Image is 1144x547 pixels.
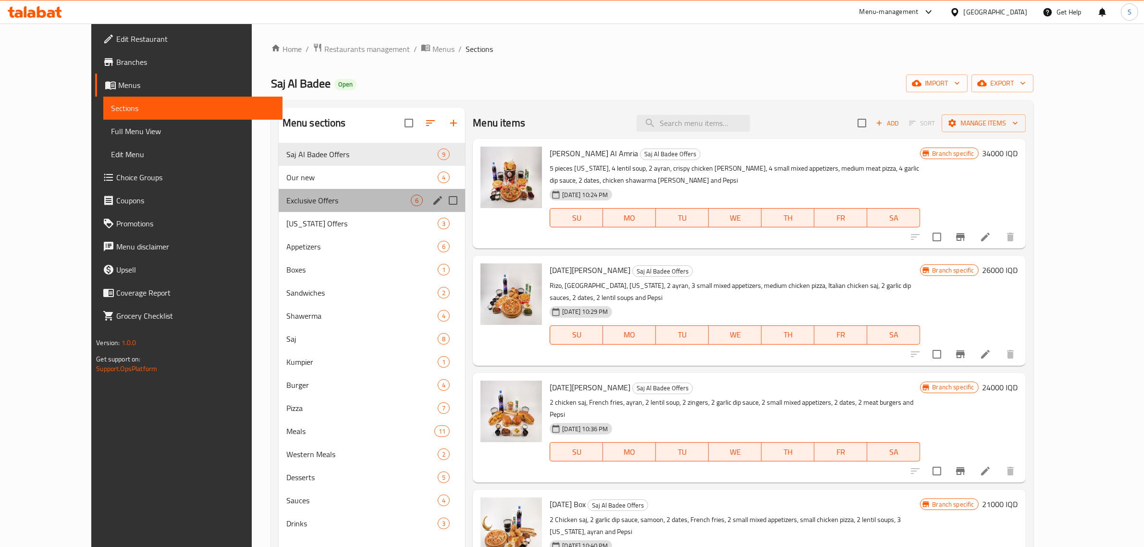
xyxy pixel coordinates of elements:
span: Manage items [949,117,1018,129]
a: Coverage Report [95,281,283,304]
img: Ramadan Baraka [480,381,542,442]
span: Pizza [286,402,438,414]
span: SU [554,211,599,225]
div: items [438,472,450,483]
a: Edit Menu [103,143,283,166]
span: 1.0.0 [122,336,136,349]
span: SA [871,445,916,459]
span: Choice Groups [116,172,275,183]
div: Appetizers6 [279,235,466,258]
span: [US_STATE] Offers [286,218,438,229]
span: Branch specific [928,383,978,392]
span: 8 [438,335,449,344]
span: Branch specific [928,266,978,275]
span: TU [660,445,705,459]
span: Saj Al Badee [271,73,331,94]
button: TH [762,442,814,461]
span: Restaurants management [324,43,410,55]
button: SA [867,208,920,227]
span: 1 [438,358,449,367]
button: delete [999,225,1022,249]
li: / [306,43,309,55]
div: Kumpier1 [279,350,466,373]
p: 5 pieces [US_STATE], 4 lentil soup, 2 ayran, crispy chicken [PERSON_NAME], 4 small mixed appetize... [550,162,920,186]
div: Exclusive Offers6edit [279,189,466,212]
div: items [438,356,450,368]
span: Sections [466,43,493,55]
span: Drinks [286,518,438,529]
span: FR [818,328,863,342]
div: Saj Al Badee Offers [286,149,438,160]
span: Saj Al Badee Offers [633,383,692,394]
span: 11 [435,427,449,436]
span: Coverage Report [116,287,275,298]
span: Western Meals [286,448,438,460]
div: items [438,172,450,183]
div: items [438,241,450,252]
span: 5 [438,473,449,482]
div: Sauces4 [279,489,466,512]
li: / [458,43,462,55]
span: Version: [96,336,120,349]
a: Edit Restaurant [95,27,283,50]
div: items [434,425,450,437]
span: Exclusive Offers [286,195,411,206]
div: items [438,149,450,160]
span: [DATE] 10:24 PM [558,190,612,199]
span: Grocery Checklist [116,310,275,322]
a: Promotions [95,212,283,235]
button: SU [550,325,603,345]
span: Add item [872,116,903,131]
span: Saj [286,333,438,345]
span: MO [607,211,652,225]
span: Select to update [927,227,947,247]
button: import [906,75,968,92]
span: Edit Menu [111,149,275,160]
span: Menu disclaimer [116,241,275,252]
a: Grocery Checklist [95,304,283,327]
button: SA [867,442,920,461]
a: Restaurants management [313,43,410,55]
div: [US_STATE] Offers3 [279,212,466,235]
a: Menus [95,74,283,97]
button: MO [603,208,656,227]
a: Support.OpsPlatform [96,362,157,375]
button: TH [762,325,814,345]
button: Add [872,116,903,131]
div: Western Meals2 [279,443,466,466]
span: 4 [438,311,449,321]
span: Meals [286,425,434,437]
a: Choice Groups [95,166,283,189]
div: Burger4 [279,373,466,397]
div: Saj Al Badee Offers [640,149,701,160]
p: 2 Chicken saj, 2 garlic dip sauce, samoon, 2 dates, French fries, 2 small mixed appetizers, small... [550,514,920,538]
h6: 21000 IQD [983,497,1018,511]
span: FR [818,211,863,225]
span: Promotions [116,218,275,229]
span: SU [554,328,599,342]
span: Sauces [286,495,438,506]
span: 1 [438,265,449,274]
span: 2 [438,450,449,459]
span: [DATE] 10:36 PM [558,424,612,434]
span: 4 [438,173,449,182]
span: MO [607,445,652,459]
div: Burger [286,379,438,391]
span: Branch specific [928,500,978,509]
span: TU [660,211,705,225]
div: Desserts [286,472,438,483]
div: items [438,333,450,345]
span: [PERSON_NAME] Al Amria [550,146,638,161]
div: Desserts5 [279,466,466,489]
span: Menus [432,43,455,55]
div: Open [334,79,357,90]
span: 6 [411,196,422,205]
button: delete [999,460,1022,483]
span: 9 [438,150,449,159]
div: items [438,287,450,298]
